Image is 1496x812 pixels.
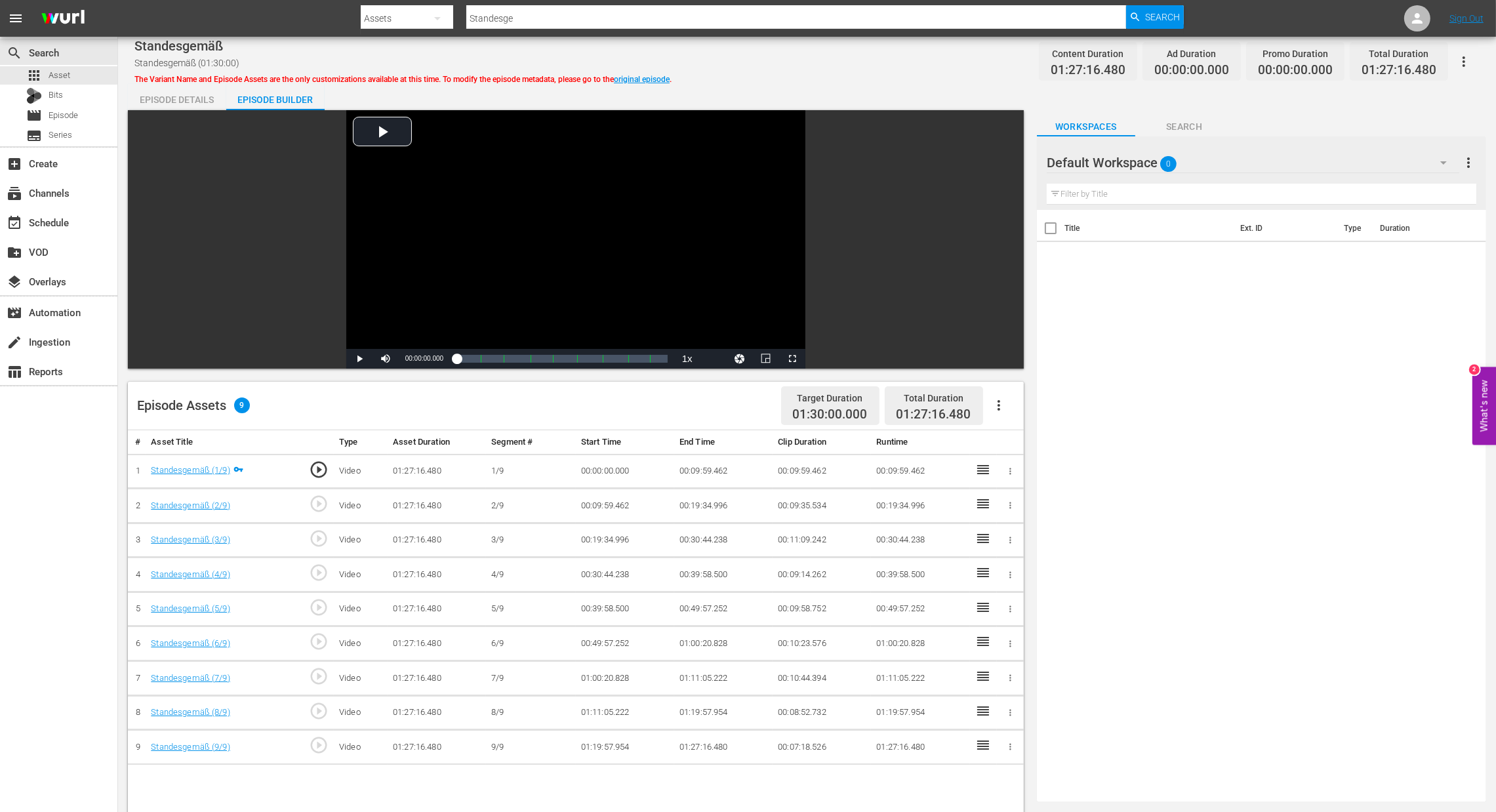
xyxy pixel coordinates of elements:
[334,661,388,696] td: Video
[7,45,22,61] span: Search
[793,407,868,422] span: 01:30:00.000
[128,84,226,110] button: Episode Details
[674,523,773,558] td: 00:30:44.238
[151,707,230,717] a: Standesgemäß (8/9)
[871,523,969,558] td: 00:30:44.238
[7,186,22,201] span: Channels
[7,335,22,350] span: Ingestion
[151,500,230,510] a: Standesgemäß (2/9)
[334,730,388,765] td: Video
[128,592,146,626] td: 5
[49,89,63,102] span: Bits
[871,695,969,730] td: 01:19:57.954
[674,349,700,369] button: Playback Rate
[8,10,24,26] span: menu
[309,701,329,721] span: play_circle_outline
[897,389,971,407] div: Total Duration
[486,558,576,592] td: 4/9
[674,730,773,765] td: 01:27:16.480
[26,88,42,104] div: Bits
[576,730,674,765] td: 01:19:57.954
[773,695,871,730] td: 00:08:52.732
[674,454,773,489] td: 00:09:59.462
[1461,155,1476,171] span: more_vert
[576,592,674,626] td: 00:39:58.500
[334,626,388,661] td: Video
[871,592,969,626] td: 00:49:57.252
[456,355,668,363] div: Progress Bar
[871,730,969,765] td: 01:27:16.480
[309,460,329,479] span: play_circle_outline
[486,661,576,696] td: 7/9
[7,274,22,290] span: Overlays
[773,730,871,765] td: 00:07:18.526
[405,355,443,362] span: 00:00:00.000
[674,661,773,696] td: 01:11:05.222
[871,558,969,592] td: 00:39:58.500
[26,108,42,123] span: Episode
[309,666,329,686] span: play_circle_outline
[779,349,805,369] button: Fullscreen
[576,489,674,523] td: 00:09:59.462
[388,430,486,455] th: Asset Duration
[674,626,773,661] td: 01:00:20.828
[576,558,674,592] td: 00:30:44.238
[151,569,230,579] a: Standesgemäß (4/9)
[871,454,969,489] td: 00:09:59.462
[128,84,226,115] div: Episode Details
[7,215,22,231] span: Schedule
[128,489,146,523] td: 2
[871,489,969,523] td: 00:19:34.996
[486,454,576,489] td: 1/9
[309,494,329,514] span: play_circle_outline
[1047,144,1459,181] div: Default Workspace
[151,535,230,544] a: Standesgemäß (3/9)
[137,397,250,413] div: Episode Assets
[49,109,78,122] span: Episode
[486,430,576,455] th: Segment #
[773,592,871,626] td: 00:09:58.752
[7,305,22,321] span: Automation
[1154,63,1229,78] span: 00:00:00.000
[49,69,70,82] span: Asset
[134,38,223,54] span: Standesgemäß
[226,84,325,110] button: Episode Builder
[674,592,773,626] td: 00:49:57.252
[309,529,329,548] span: play_circle_outline
[309,598,329,617] span: play_circle_outline
[334,454,388,489] td: Video
[486,695,576,730] td: 8/9
[1336,210,1372,247] th: Type
[1160,150,1177,178] span: 0
[7,364,22,380] span: Reports
[49,129,72,142] span: Series
[388,592,486,626] td: 01:27:16.480
[773,489,871,523] td: 00:09:35.534
[1362,45,1436,63] div: Total Duration
[576,454,674,489] td: 00:00:00.000
[1064,210,1232,247] th: Title
[576,661,674,696] td: 01:00:20.828
[576,523,674,558] td: 00:19:34.996
[128,695,146,730] td: 8
[26,128,42,144] span: Series
[576,695,674,730] td: 01:11:05.222
[7,245,22,260] span: VOD
[486,730,576,765] td: 9/9
[871,661,969,696] td: 01:11:05.222
[674,489,773,523] td: 00:19:34.996
[388,626,486,661] td: 01:27:16.480
[486,592,576,626] td: 5/9
[373,349,399,369] button: Mute
[674,430,773,455] th: End Time
[388,661,486,696] td: 01:27:16.480
[486,523,576,558] td: 3/9
[309,563,329,582] span: play_circle_outline
[151,465,230,475] a: Standesgemäß (1/9)
[388,558,486,592] td: 01:27:16.480
[674,558,773,592] td: 00:39:58.500
[1154,45,1229,63] div: Ad Duration
[346,349,373,369] button: Play
[128,730,146,765] td: 9
[1126,5,1184,29] button: Search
